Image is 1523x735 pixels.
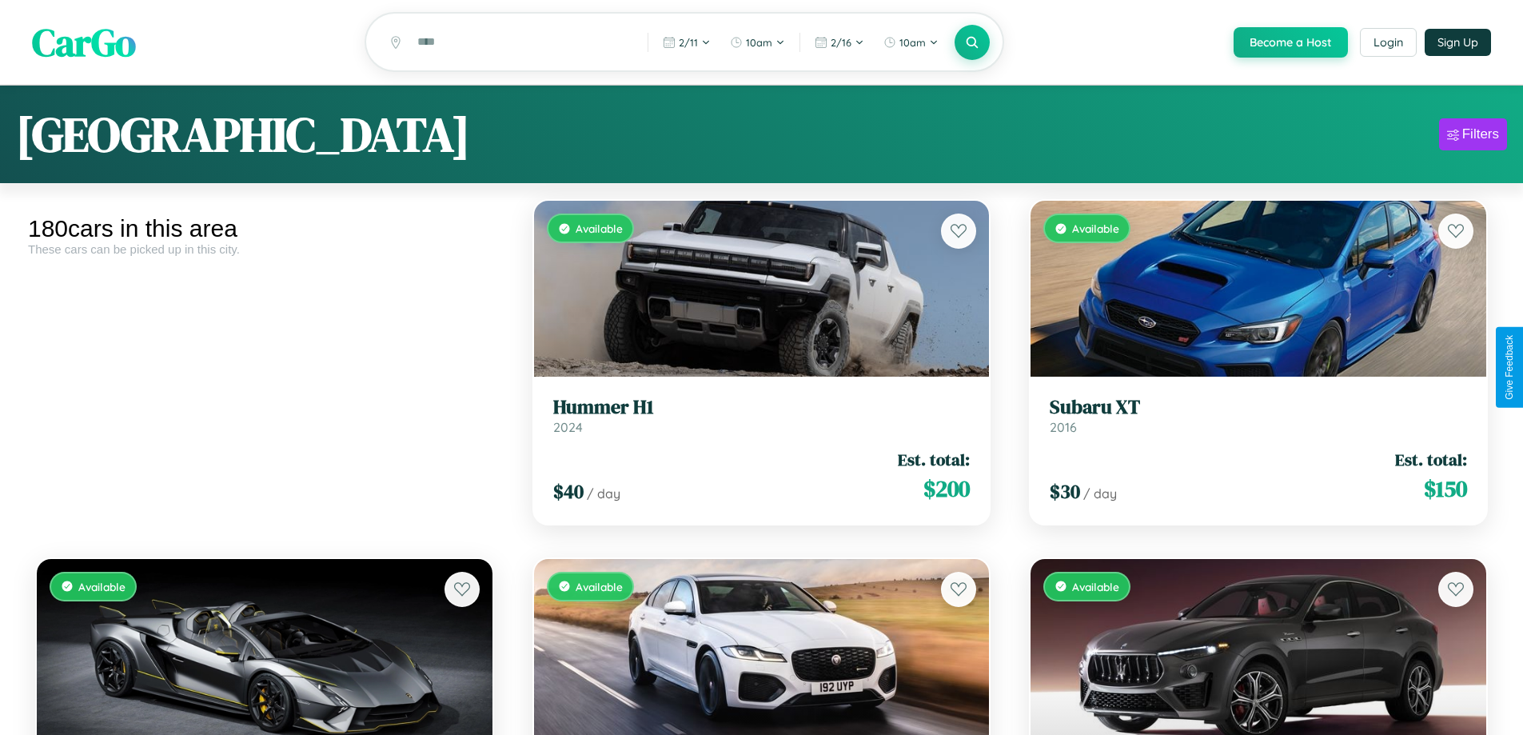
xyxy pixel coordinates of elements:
a: Hummer H12024 [553,396,971,435]
span: $ 30 [1050,478,1080,505]
span: Est. total: [1395,448,1467,471]
span: 2016 [1050,419,1077,435]
span: / day [1083,485,1117,501]
span: 2024 [553,419,583,435]
span: 2 / 16 [831,36,851,49]
span: 10am [899,36,926,49]
span: Available [576,580,623,593]
button: 2/16 [807,30,872,55]
button: 10am [875,30,947,55]
a: Subaru XT2016 [1050,396,1467,435]
span: CarGo [32,16,136,69]
h3: Subaru XT [1050,396,1467,419]
button: 2/11 [655,30,719,55]
span: Est. total: [898,448,970,471]
span: 2 / 11 [679,36,698,49]
h1: [GEOGRAPHIC_DATA] [16,102,470,167]
button: 10am [722,30,793,55]
span: Available [576,222,623,235]
button: Login [1360,28,1417,57]
span: Available [1072,222,1119,235]
div: Give Feedback [1504,335,1515,400]
span: Available [1072,580,1119,593]
button: Become a Host [1234,27,1348,58]
span: 10am [746,36,772,49]
span: $ 150 [1424,473,1467,505]
div: Filters [1462,126,1499,142]
button: Filters [1439,118,1507,150]
span: $ 200 [923,473,970,505]
div: 180 cars in this area [28,215,501,242]
button: Sign Up [1425,29,1491,56]
span: Available [78,580,126,593]
div: These cars can be picked up in this city. [28,242,501,256]
span: / day [587,485,620,501]
h3: Hummer H1 [553,396,971,419]
span: $ 40 [553,478,584,505]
